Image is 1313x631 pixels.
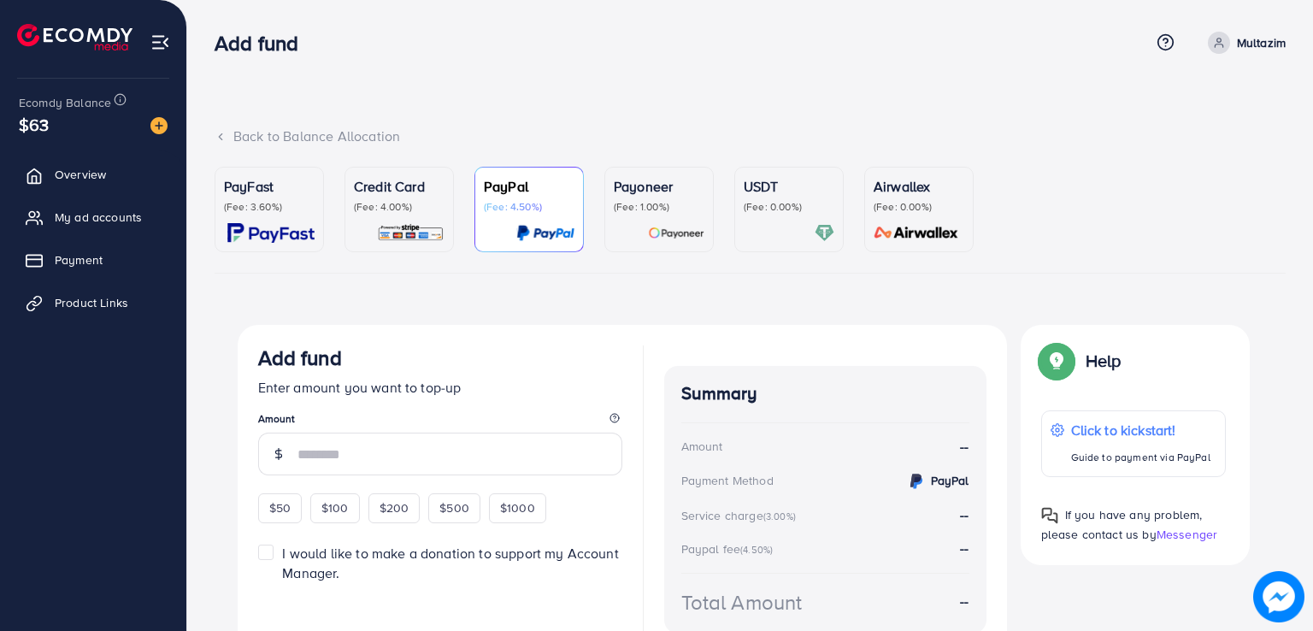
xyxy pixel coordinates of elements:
img: card [868,223,964,243]
img: card [227,223,315,243]
span: $100 [321,499,349,516]
div: Payment Method [681,472,774,489]
strong: -- [960,437,969,457]
a: Overview [13,157,174,192]
small: (3.00%) [763,510,796,523]
p: (Fee: 0.00%) [874,200,964,214]
span: Ecomdy Balance [19,94,111,111]
strong: -- [960,539,969,557]
span: Payment [55,251,103,268]
p: Payoneer [614,176,704,197]
span: I would like to make a donation to support my Account Manager. [282,544,618,582]
div: Service charge [681,507,801,524]
p: Guide to payment via PayPal [1071,447,1210,468]
img: menu [150,32,170,52]
p: USDT [744,176,834,197]
span: Messenger [1157,526,1217,543]
p: Help [1086,351,1122,371]
span: Product Links [55,294,128,311]
h4: Summary [681,383,969,404]
p: (Fee: 4.50%) [484,200,574,214]
a: Multazim [1201,32,1286,54]
img: credit [906,471,927,492]
a: Product Links [13,286,174,320]
div: Total Amount [681,587,803,617]
img: card [815,223,834,243]
img: image [150,117,168,134]
span: Overview [55,166,106,183]
strong: PayPal [931,472,969,489]
img: card [516,223,574,243]
img: card [377,223,445,243]
a: My ad accounts [13,200,174,234]
small: (4.50%) [740,543,773,557]
img: card [648,223,704,243]
p: Multazim [1237,32,1286,53]
p: PayFast [224,176,315,197]
p: (Fee: 3.60%) [224,200,315,214]
p: (Fee: 1.00%) [614,200,704,214]
span: $1000 [500,499,535,516]
span: $63 [19,112,49,137]
div: Amount [681,438,723,455]
img: Popup guide [1041,507,1058,524]
strong: -- [960,505,969,524]
span: $50 [269,499,291,516]
span: $200 [380,499,409,516]
span: My ad accounts [55,209,142,226]
img: logo [17,24,132,50]
div: Paypal fee [681,540,779,557]
div: Back to Balance Allocation [215,127,1286,146]
legend: Amount [258,411,622,433]
a: Payment [13,243,174,277]
p: Credit Card [354,176,445,197]
h3: Add fund [258,345,342,370]
p: Enter amount you want to top-up [258,377,622,398]
p: (Fee: 4.00%) [354,200,445,214]
p: Airwallex [874,176,964,197]
strong: -- [960,592,969,611]
span: $500 [439,499,469,516]
h3: Add fund [215,31,312,56]
p: Click to kickstart! [1071,420,1210,440]
img: image [1253,571,1304,622]
img: Popup guide [1041,345,1072,376]
span: If you have any problem, please contact us by [1041,506,1203,543]
p: (Fee: 0.00%) [744,200,834,214]
p: PayPal [484,176,574,197]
